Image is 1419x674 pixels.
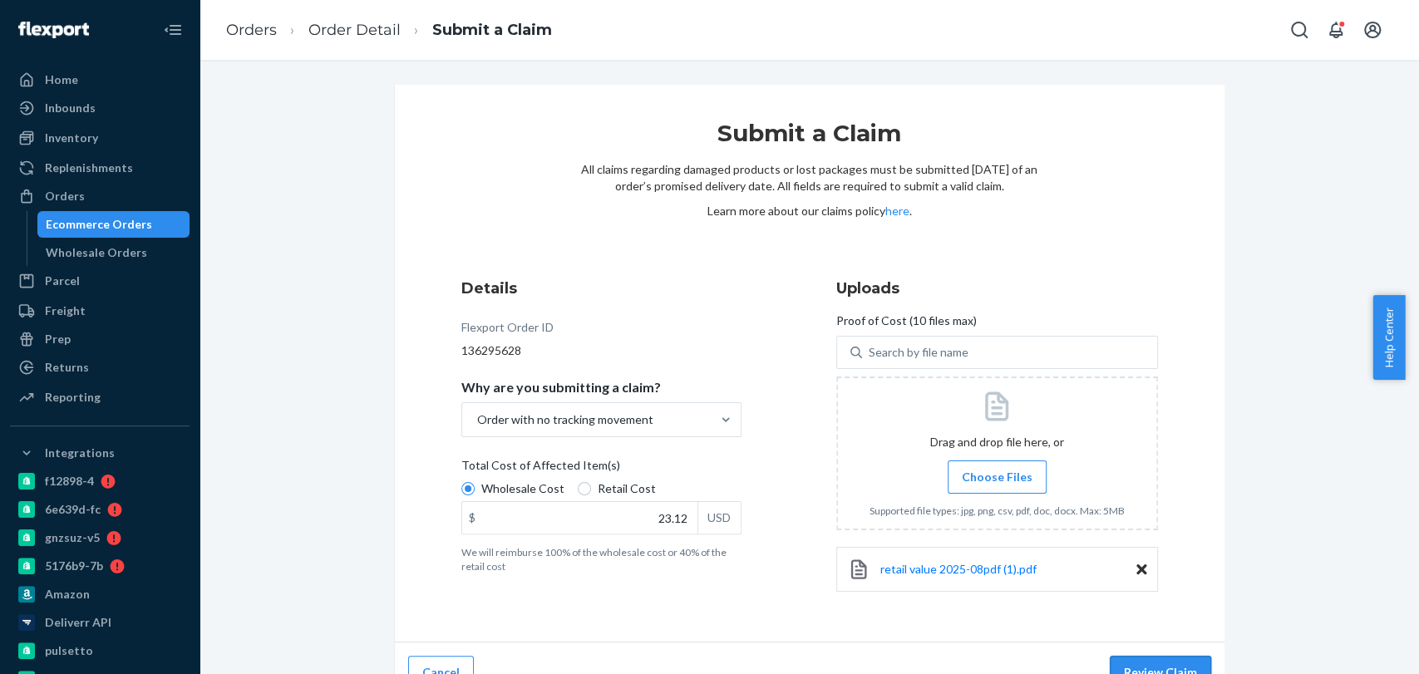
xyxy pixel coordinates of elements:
img: Flexport logo [18,22,89,38]
a: gnzsuz-v5 [10,524,190,551]
a: Orders [226,21,277,39]
div: Wholesale Orders [46,244,147,261]
div: Search by file name [869,344,968,361]
h3: Details [461,278,742,299]
a: Submit a Claim [432,21,552,39]
div: f12898-4 [45,473,94,490]
button: Open account menu [1356,13,1389,47]
div: Freight [45,303,86,319]
a: Wholesale Orders [37,239,190,266]
h3: Uploads [836,278,1158,299]
a: Home [10,66,190,93]
div: Returns [45,359,89,376]
div: Ecommerce Orders [46,216,152,233]
div: Inbounds [45,100,96,116]
a: Orders [10,183,190,209]
a: Prep [10,326,190,352]
div: Replenishments [45,160,133,176]
a: Inbounds [10,95,190,121]
div: Amazon [45,586,90,603]
p: Why are you submitting a claim? [461,379,661,396]
button: Open Search Box [1283,13,1316,47]
div: Integrations [45,445,115,461]
h1: Submit a Claim [581,118,1038,161]
a: f12898-4 [10,468,190,494]
a: Reporting [10,384,190,411]
div: Parcel [45,273,80,289]
div: 6e639d-fc [45,501,101,518]
span: Retail Cost [598,480,656,497]
div: Orders [45,188,85,204]
a: Deliverr API [10,609,190,636]
a: 5176b9-7b [10,553,190,579]
span: Total Cost of Affected Item(s) [461,457,620,480]
span: Choose Files [962,469,1032,485]
span: Wholesale Cost [481,480,564,497]
p: We will reimburse 100% of the wholesale cost or 40% of the retail cost [461,545,742,573]
button: Integrations [10,440,190,466]
a: Inventory [10,125,190,151]
input: Retail Cost [578,482,591,495]
ol: breadcrumbs [213,6,565,55]
div: Inventory [45,130,98,146]
div: Reporting [45,389,101,406]
button: Help Center [1372,295,1405,380]
a: Amazon [10,581,190,608]
div: 136295628 [461,342,742,359]
input: Wholesale Cost [461,482,475,495]
div: Flexport Order ID [461,319,554,342]
div: $ [462,502,482,534]
a: Freight [10,298,190,324]
div: Home [45,71,78,88]
span: Proof of Cost (10 files max) [836,312,977,336]
a: retail value 2025-08pdf (1).pdf [880,561,1037,578]
a: 6e639d-fc [10,496,190,523]
div: Deliverr API [45,614,111,631]
div: 5176b9-7b [45,558,103,574]
a: pulsetto [10,637,190,664]
input: Why are you submitting a claim?Order with no tracking movement [475,411,477,428]
p: Learn more about our claims policy . [581,203,1038,219]
div: Prep [45,331,71,347]
div: pulsetto [45,642,93,659]
span: retail value 2025-08pdf (1).pdf [880,562,1037,576]
div: gnzsuz-v5 [45,529,100,546]
button: Open notifications [1319,13,1352,47]
button: Close Navigation [156,13,190,47]
p: All claims regarding damaged products or lost packages must be submitted [DATE] of an order’s pro... [581,161,1038,194]
a: Replenishments [10,155,190,181]
input: $USD [462,502,697,534]
a: here [885,204,909,218]
a: Parcel [10,268,190,294]
a: Ecommerce Orders [37,211,190,238]
div: USD [697,502,741,534]
div: Order with no tracking movement [477,411,653,428]
a: Returns [10,354,190,381]
a: Order Detail [308,21,401,39]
